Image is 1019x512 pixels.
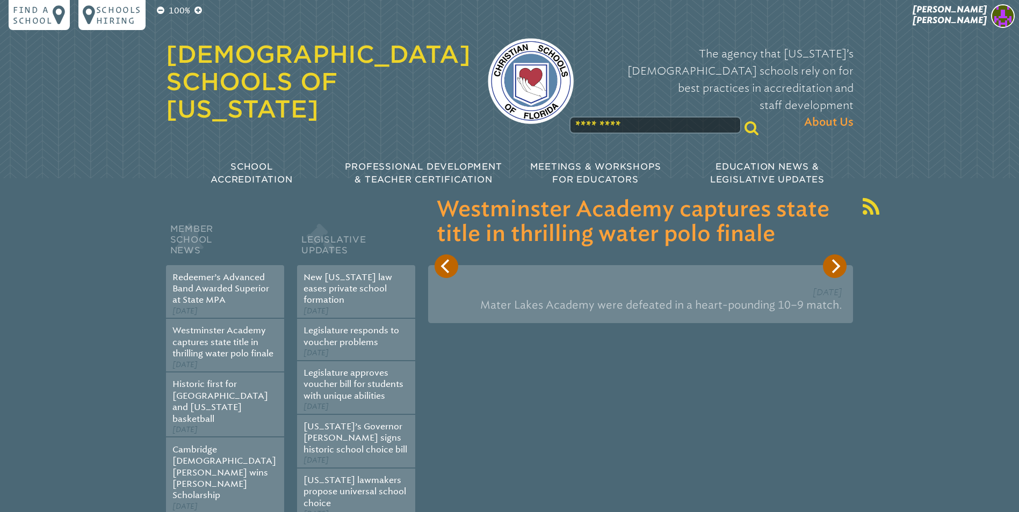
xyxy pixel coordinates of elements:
a: New [US_STATE] law eases private school formation [303,272,392,305]
a: Historic first for [GEOGRAPHIC_DATA] and [US_STATE] basketball [172,379,268,423]
a: [US_STATE] lawmakers propose universal school choice [303,475,406,508]
span: Professional Development & Teacher Certification [345,162,502,185]
span: Meetings & Workshops for Educators [530,162,661,185]
p: Schools Hiring [96,4,141,26]
button: Previous [435,254,458,278]
span: [PERSON_NAME] [PERSON_NAME] [913,4,987,25]
a: Cambridge [DEMOGRAPHIC_DATA][PERSON_NAME] wins [PERSON_NAME] Scholarship [172,444,276,501]
span: [DATE] [172,502,198,511]
h2: Member School News [166,221,284,265]
img: csf-logo-web-colors.png [488,38,574,124]
span: [DATE] [303,456,329,465]
button: Next [823,254,847,278]
a: [US_STATE]’s Governor [PERSON_NAME] signs historic school choice bill [303,421,407,455]
a: [DEMOGRAPHIC_DATA] Schools of [US_STATE] [166,40,471,123]
h2: Legislative Updates [297,221,415,265]
span: [DATE] [303,306,329,316]
p: 100% [167,4,192,17]
a: Westminster Academy captures state title in thrilling water polo finale [172,325,273,359]
span: About Us [804,114,854,131]
h3: Westminster Academy captures state title in thrilling water polo finale [437,198,844,247]
a: Legislature approves voucher bill for students with unique abilities [303,368,403,401]
span: Education News & Legislative Updates [710,162,825,185]
span: [DATE] [303,348,329,357]
img: f053599d8fdff8cb1823c69cf546a865 [991,4,1015,28]
p: Mater Lakes Academy were defeated in a heart-pounding 10–9 match. [439,294,842,317]
span: [DATE] [172,360,198,369]
a: Legislature responds to voucher problems [303,325,399,347]
span: [DATE] [172,425,198,434]
span: School Accreditation [211,162,292,185]
p: The agency that [US_STATE]’s [DEMOGRAPHIC_DATA] schools rely on for best practices in accreditati... [591,45,854,131]
span: [DATE] [813,287,842,297]
p: Find a school [13,4,53,26]
span: [DATE] [303,402,329,411]
a: Redeemer’s Advanced Band Awarded Superior at State MPA [172,272,269,305]
span: [DATE] [172,306,198,316]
